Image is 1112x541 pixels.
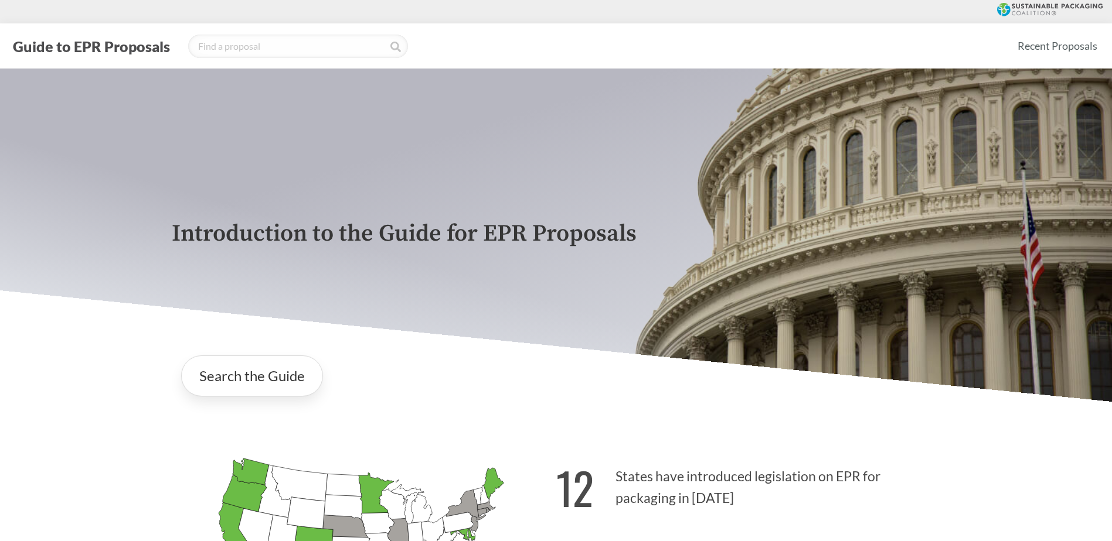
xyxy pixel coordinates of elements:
[181,355,323,396] a: Search the Guide
[9,37,174,56] button: Guide to EPR Proposals
[556,448,941,520] p: States have introduced legislation on EPR for packaging in [DATE]
[1012,33,1103,59] a: Recent Proposals
[172,221,941,247] p: Introduction to the Guide for EPR Proposals
[556,455,594,520] strong: 12
[188,35,408,58] input: Find a proposal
